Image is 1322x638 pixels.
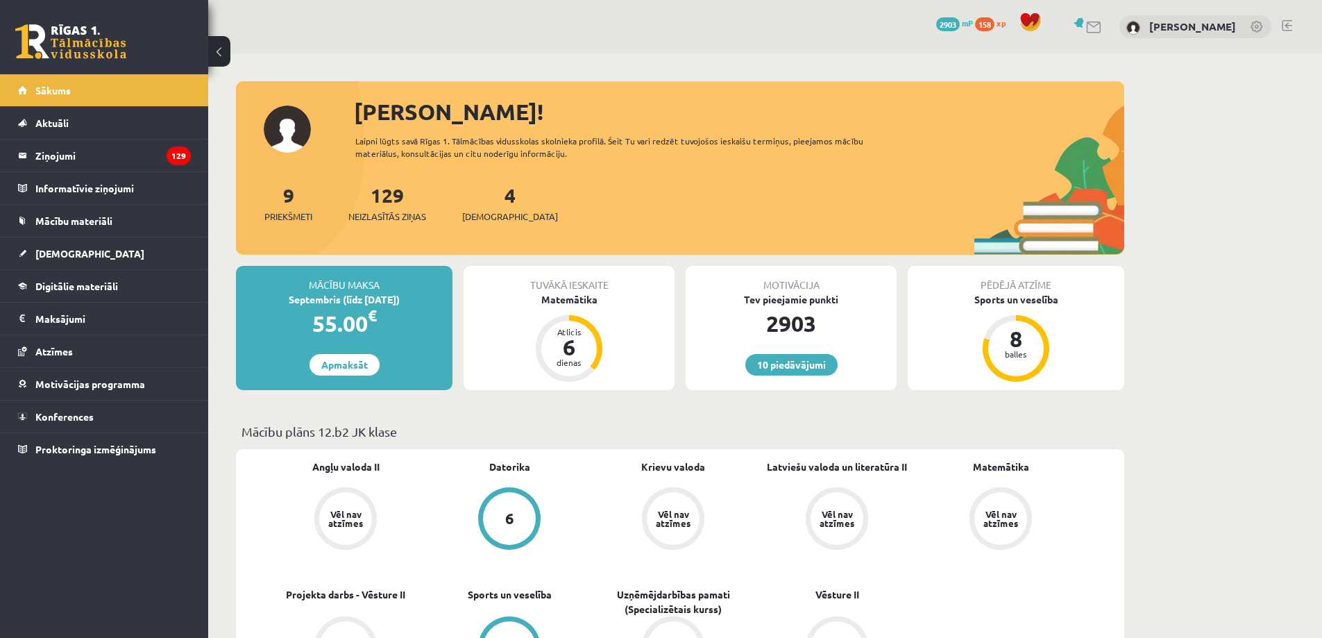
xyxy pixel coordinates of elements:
[18,205,191,237] a: Mācību materiāli
[310,354,380,376] a: Apmaksāt
[264,210,312,224] span: Priekšmeti
[18,172,191,204] a: Informatīvie ziņojumi
[686,307,897,340] div: 2903
[264,183,312,224] a: 9Priekšmeti
[286,587,405,602] a: Projekta darbs - Vēsture II
[35,84,71,96] span: Sākums
[686,266,897,292] div: Motivācija
[35,117,69,129] span: Aktuāli
[815,587,859,602] a: Vēsture II
[975,17,994,31] span: 158
[464,266,675,292] div: Tuvākā ieskaite
[18,335,191,367] a: Atzīmes
[755,487,919,553] a: Vēl nav atzīmes
[35,443,156,455] span: Proktoringa izmēģinājums
[936,17,960,31] span: 2903
[18,433,191,465] a: Proktoringa izmēģinājums
[167,146,191,165] i: 129
[464,292,675,384] a: Matemātika Atlicis 6 dienas
[18,74,191,106] a: Sākums
[427,487,591,553] a: 6
[236,307,452,340] div: 55.00
[35,410,94,423] span: Konferences
[236,292,452,307] div: Septembris (līdz [DATE])
[18,107,191,139] a: Aktuāli
[368,305,377,326] span: €
[936,17,973,28] a: 2903 mP
[355,135,888,160] div: Laipni lūgts savā Rīgas 1. Tālmācības vidusskolas skolnieka profilā. Šeit Tu vari redzēt tuvojošo...
[18,368,191,400] a: Motivācijas programma
[995,328,1037,350] div: 8
[468,587,552,602] a: Sports un veselība
[981,510,1020,528] div: Vēl nav atzīmes
[489,460,530,474] a: Datorika
[908,266,1124,292] div: Pēdējā atzīme
[973,460,1029,474] a: Matemātika
[817,510,856,528] div: Vēl nav atzīmes
[995,350,1037,358] div: balles
[919,487,1083,553] a: Vēl nav atzīmes
[641,460,705,474] a: Krievu valoda
[462,210,558,224] span: [DEMOGRAPHIC_DATA]
[18,303,191,335] a: Maksājumi
[241,422,1119,441] p: Mācību plāns 12.b2 JK klase
[35,247,144,260] span: [DEMOGRAPHIC_DATA]
[686,292,897,307] div: Tev pieejamie punkti
[348,210,426,224] span: Neizlasītās ziņas
[15,24,126,59] a: Rīgas 1. Tālmācības vidusskola
[548,336,590,358] div: 6
[18,401,191,433] a: Konferences
[548,328,590,336] div: Atlicis
[975,17,1012,28] a: 158 xp
[326,510,365,528] div: Vēl nav atzīmes
[348,183,426,224] a: 129Neizlasītās ziņas
[18,270,191,302] a: Digitālie materiāli
[35,172,191,204] legend: Informatīvie ziņojumi
[591,487,755,553] a: Vēl nav atzīmes
[962,17,973,28] span: mP
[462,183,558,224] a: 4[DEMOGRAPHIC_DATA]
[264,487,427,553] a: Vēl nav atzīmes
[767,460,907,474] a: Latviešu valoda un literatūra II
[236,266,452,292] div: Mācību maksa
[908,292,1124,307] div: Sports un veselība
[18,237,191,269] a: [DEMOGRAPHIC_DATA]
[997,17,1006,28] span: xp
[18,140,191,171] a: Ziņojumi129
[35,345,73,358] span: Atzīmes
[1126,21,1140,35] img: Eriks Meļņiks
[908,292,1124,384] a: Sports un veselība 8 balles
[464,292,675,307] div: Matemātika
[35,303,191,335] legend: Maksājumi
[35,378,145,390] span: Motivācijas programma
[548,358,590,367] div: dienas
[591,587,755,616] a: Uzņēmējdarbības pamati (Specializētais kurss)
[654,510,693,528] div: Vēl nav atzīmes
[505,511,514,526] div: 6
[35,215,112,227] span: Mācību materiāli
[312,460,380,474] a: Angļu valoda II
[745,354,838,376] a: 10 piedāvājumi
[354,95,1124,128] div: [PERSON_NAME]!
[35,140,191,171] legend: Ziņojumi
[1149,19,1236,33] a: [PERSON_NAME]
[35,280,118,292] span: Digitālie materiāli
